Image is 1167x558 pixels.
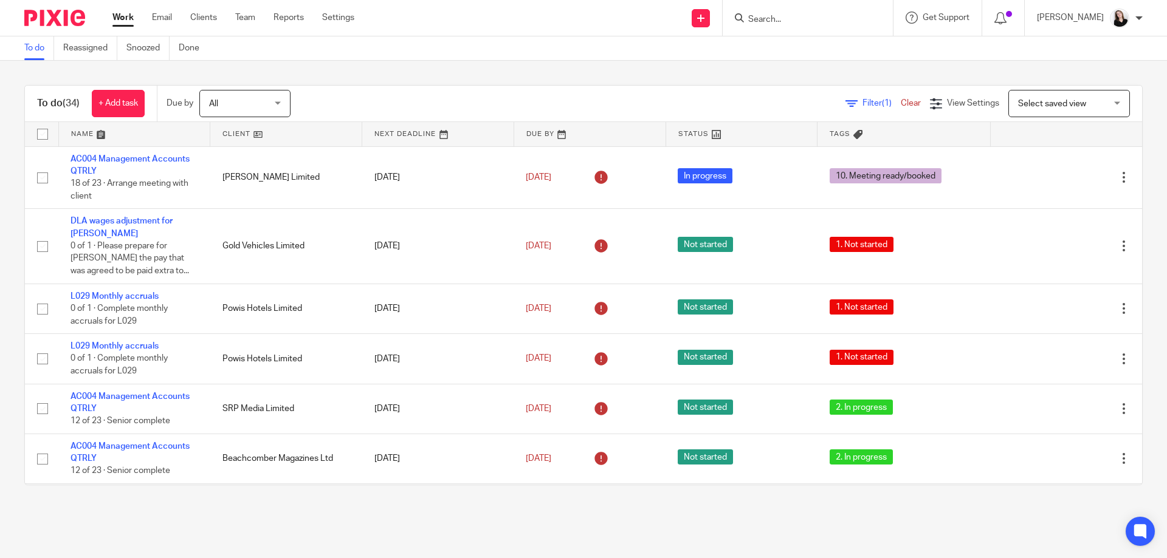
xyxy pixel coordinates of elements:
[678,400,733,415] span: Not started
[862,99,901,107] span: Filter
[126,36,170,60] a: Snoozed
[362,284,514,333] td: [DATE]
[830,449,893,464] span: 2. In progress
[526,242,551,250] span: [DATE]
[71,417,170,425] span: 12 of 23 · Senior complete
[71,179,188,200] span: 18 of 23 · Arrange meeting with client
[210,334,362,384] td: Powis Hotels Limited
[274,12,304,24] a: Reports
[678,449,733,464] span: Not started
[830,350,893,365] span: 1. Not started
[71,217,173,237] a: DLA wages adjustment for [PERSON_NAME]
[210,483,362,533] td: Bromleigh House Ltd
[362,483,514,533] td: [DATE]
[747,15,856,26] input: Search
[362,384,514,434] td: [DATE]
[882,99,892,107] span: (1)
[526,404,551,413] span: [DATE]
[830,131,850,137] span: Tags
[210,384,362,434] td: SRP Media Limited
[210,284,362,333] td: Powis Hotels Limited
[210,434,362,483] td: Beachcomber Magazines Ltd
[678,168,732,183] span: In progress
[24,10,85,26] img: Pixie
[63,36,117,60] a: Reassigned
[24,36,54,60] a: To do
[362,334,514,384] td: [DATE]
[71,242,189,275] span: 0 of 1 · Please prepare for [PERSON_NAME] the pay that was agreed to be paid extra to...
[830,168,942,183] span: 10. Meeting ready/booked
[947,99,999,107] span: View Settings
[71,292,159,301] a: L029 Monthly accruals
[526,173,551,182] span: [DATE]
[71,304,168,325] span: 0 of 1 · Complete monthly accruals for L029
[1037,12,1104,24] p: [PERSON_NAME]
[362,434,514,483] td: [DATE]
[71,355,168,376] span: 0 of 1 · Complete monthly accruals for L029
[63,98,80,108] span: (34)
[71,467,170,475] span: 12 of 23 · Senior complete
[71,155,190,175] a: AC004 Management Accounts QTRLY
[362,209,514,284] td: [DATE]
[830,299,893,315] span: 1. Not started
[179,36,208,60] a: Done
[678,237,733,252] span: Not started
[190,12,217,24] a: Clients
[1018,100,1086,108] span: Select saved view
[71,442,190,463] a: AC004 Management Accounts QTRLY
[901,99,921,107] a: Clear
[235,12,255,24] a: Team
[526,355,551,363] span: [DATE]
[830,237,893,252] span: 1. Not started
[526,454,551,463] span: [DATE]
[210,209,362,284] td: Gold Vehicles Limited
[71,342,159,350] a: L029 Monthly accruals
[923,13,969,22] span: Get Support
[678,350,733,365] span: Not started
[1110,9,1129,28] img: HR%20Andrew%20Price_Molly_Poppy%20Jakes%20Photography-7.jpg
[71,392,190,413] a: AC004 Management Accounts QTRLY
[210,146,362,209] td: [PERSON_NAME] Limited
[322,12,354,24] a: Settings
[92,90,145,117] a: + Add task
[678,299,733,315] span: Not started
[362,146,514,209] td: [DATE]
[209,100,218,108] span: All
[152,12,172,24] a: Email
[830,400,893,415] span: 2. In progress
[37,97,80,110] h1: To do
[526,304,551,313] span: [DATE]
[112,12,134,24] a: Work
[167,97,193,109] p: Due by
